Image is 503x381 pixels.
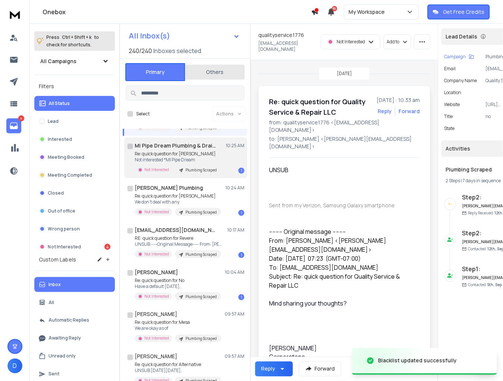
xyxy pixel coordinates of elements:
[43,7,311,16] h1: Onebox
[332,6,337,11] span: 50
[378,357,457,365] div: Blacklist updated successfully
[7,7,22,21] img: logo
[428,4,490,19] button: Get Free Credits
[6,118,21,133] a: 4
[18,115,24,121] p: 4
[349,8,388,16] p: My Workspace
[7,359,22,374] button: D
[443,8,485,16] p: Get Free Credits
